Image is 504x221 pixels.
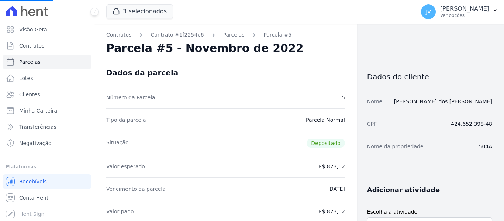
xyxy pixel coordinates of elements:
nav: Breadcrumb [106,31,345,39]
dt: CPF [367,120,377,128]
dt: Número da Parcela [106,94,155,101]
dt: Situação [106,139,129,148]
dt: Nome [367,98,382,105]
dd: 5 [342,94,345,101]
a: Contrato #1f2254e6 [151,31,204,39]
dt: Nome da propriedade [367,143,424,150]
a: Visão Geral [3,22,91,37]
dd: 424.652.398-48 [451,120,492,128]
div: Plataformas [6,162,88,171]
span: Recebíveis [19,178,47,185]
span: Minha Carteira [19,107,57,114]
div: Dados da parcela [106,68,178,77]
a: Clientes [3,87,91,102]
dt: Valor esperado [106,163,145,170]
span: Visão Geral [19,26,49,33]
p: Ver opções [440,13,489,18]
dd: R$ 823,62 [318,163,345,170]
dd: Parcela Normal [306,116,345,124]
dt: Valor pago [106,208,134,215]
dd: [DATE] [327,185,345,193]
a: Conta Hent [3,190,91,205]
a: Contratos [106,31,131,39]
a: Parcelas [223,31,245,39]
span: Negativação [19,139,52,147]
span: Depositado [307,139,345,148]
span: Lotes [19,75,33,82]
span: Parcelas [19,58,41,66]
a: Recebíveis [3,174,91,189]
dt: Tipo da parcela [106,116,146,124]
p: [PERSON_NAME] [440,5,489,13]
dd: 504A [479,143,492,150]
a: Negativação [3,136,91,151]
a: Lotes [3,71,91,86]
a: Parcela #5 [264,31,292,39]
span: Clientes [19,91,40,98]
a: Parcelas [3,55,91,69]
span: Conta Hent [19,194,48,201]
button: JV [PERSON_NAME] Ver opções [415,1,504,22]
a: [PERSON_NAME] dos [PERSON_NAME] [394,99,492,104]
span: Contratos [19,42,44,49]
h2: Parcela #5 - Novembro de 2022 [106,42,304,55]
a: Contratos [3,38,91,53]
label: Escolha a atividade [367,208,492,216]
h3: Dados do cliente [367,72,492,81]
a: Minha Carteira [3,103,91,118]
span: JV [426,9,431,14]
button: 3 selecionados [106,4,173,18]
h3: Adicionar atividade [367,186,440,194]
a: Transferências [3,120,91,134]
dd: R$ 823,62 [318,208,345,215]
dt: Vencimento da parcela [106,185,166,193]
span: Transferências [19,123,56,131]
